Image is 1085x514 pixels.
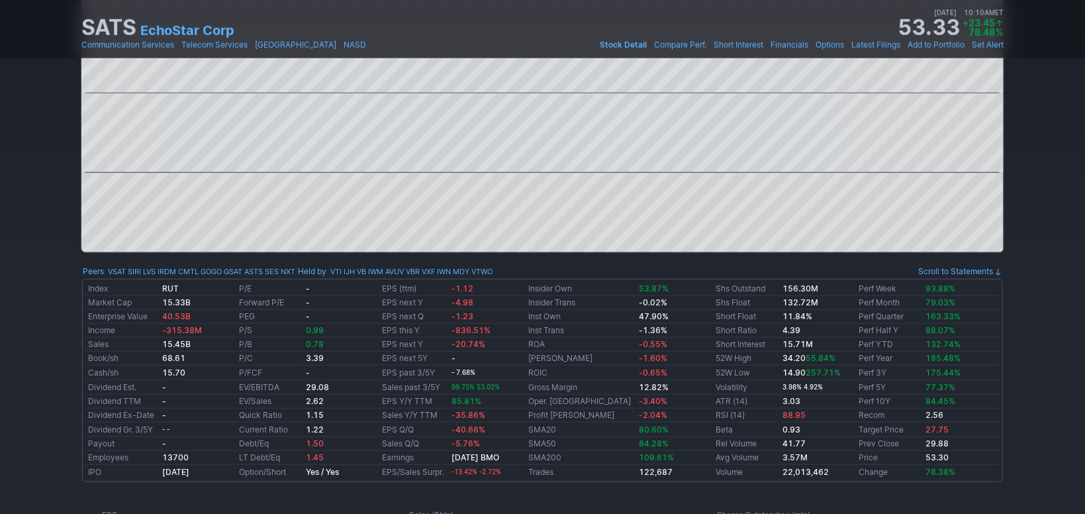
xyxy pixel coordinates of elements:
td: Employees [85,451,160,465]
td: Volume [713,465,780,480]
span: 85.81% [452,396,482,406]
span: -13.42% [452,468,478,476]
td: SMA50 [526,437,636,451]
a: Telecom Services [181,38,248,52]
a: LVS [143,265,156,278]
a: EPS/Sales Surpr. [382,467,444,477]
b: 3.03 [782,396,800,406]
td: P/S [236,324,303,338]
span: -315.38M [162,325,202,335]
a: Short Ratio [716,325,757,335]
a: VTWO [471,265,493,278]
a: ASTS [244,265,263,278]
td: Enterprise Value [85,310,160,324]
td: Cash/sh [85,366,160,380]
td: Perf Month [856,296,923,310]
td: Book/sh [85,352,160,366]
span: • [765,38,769,52]
a: VB [357,265,366,278]
a: Stock Detail [600,38,647,52]
td: P/E [236,282,303,296]
span: 1.45 [306,452,324,462]
span: 0.99 [306,325,324,335]
b: 12.82% [639,382,669,392]
span: 88.07% [925,325,955,335]
td: [PERSON_NAME] [526,352,636,366]
td: Perf Half Y [856,324,923,338]
a: Earnings [382,452,414,462]
h1: SATS [81,17,136,38]
td: LT Debt/Eq [236,451,303,465]
span: % [996,26,1004,38]
a: SIRI [128,265,141,278]
a: Latest Filings [851,38,900,52]
b: - [306,297,310,307]
span: -5.76% [452,438,481,448]
td: Index [85,282,160,296]
a: 27.75 [925,425,949,435]
td: IPO [85,465,160,480]
span: • [845,38,850,52]
a: VTI [330,265,342,278]
b: 1.15 [306,410,324,420]
b: 29.08 [306,382,329,392]
td: Insider Own [526,282,636,296]
td: Dividend Est. [85,380,160,395]
td: Price [856,451,923,465]
span: 1.50 [306,438,324,448]
span: 257.71% [806,368,841,378]
td: 52W High [713,352,780,366]
a: IWM [368,265,383,278]
td: Dividend Gr. 3/5Y [85,423,160,437]
td: Perf Year [856,352,923,366]
td: Avg Volume [713,451,780,465]
span: -4.98 [452,297,474,307]
a: Set Alert [972,38,1004,52]
b: 14.90 [782,368,841,378]
span: -35.86% [452,410,486,420]
span: • [959,9,962,17]
td: ROIC [526,366,636,380]
a: IRDM [158,265,176,278]
td: EV/EBITDA [236,380,303,395]
a: VBR [406,265,420,278]
span: • [810,38,814,52]
span: 53.02% [477,384,500,391]
div: | : [295,265,493,278]
td: Perf Quarter [856,310,923,324]
span: [DATE] 10:10AM ET [934,7,1004,19]
b: 132.72M [782,297,818,307]
b: 15.33B [162,297,191,307]
td: EPS this Y [379,324,449,338]
td: Shs Float [713,296,780,310]
td: Payout [85,437,160,451]
a: Target Price [859,425,904,435]
td: Perf 5Y [856,380,923,395]
b: 0.93 [782,425,800,435]
td: RSI (14) [713,409,780,423]
span: 0.78 [306,339,324,349]
td: P/C [236,352,303,366]
td: Current Ratio [236,423,303,437]
strong: 53.33 [898,17,960,38]
span: -0.55% [639,339,667,349]
b: 3.39 [306,353,324,363]
td: Dividend TTM [85,395,160,409]
span: -40.66% [452,425,486,435]
span: • [648,38,653,52]
a: Communication Services [81,38,174,52]
td: EPS next Y [379,338,449,352]
b: 156.30M [782,283,818,293]
a: EchoStar Corp [140,21,234,40]
span: • [175,38,180,52]
span: 84.28% [639,438,669,448]
a: 4.39 [782,325,800,335]
b: 122,687 [639,467,673,477]
b: - [306,368,310,378]
span: Latest Filings [851,40,900,50]
span: 109.61% [639,452,674,462]
td: Oper. [GEOGRAPHIC_DATA] [526,395,636,409]
span: • [708,38,712,52]
a: AVUV [385,265,404,278]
